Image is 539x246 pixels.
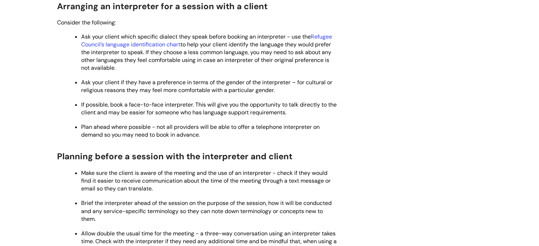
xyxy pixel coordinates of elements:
span: Plan ahead where possible - not all providers will be able to offer a telephone interpreter on de... [81,123,320,138]
span: If possible, book a face-to-face interpreter. This will give you the opportunity to talk directly... [81,101,337,116]
span: Consider the following: [57,19,116,26]
span: Arranging an interpreter for a session with a client [57,1,268,12]
span: Make sure the client is aware of the meeting and the use of an interpreter - check if they would ... [81,169,331,192]
span: Brief the interpreter ahead of the session on the purpose of the session, how it will be conducte... [81,199,332,222]
span: Planning before a session with the interpreter and client [57,151,292,162]
a: Refugee Council’s language identification chart [81,33,332,48]
span: Ask your client if they have a preference in terms of the gender of the interpreter – for cultura... [81,79,332,94]
span: Ask your client which specific dialect they speak before booking an interpreter - use the to help... [81,33,332,71]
